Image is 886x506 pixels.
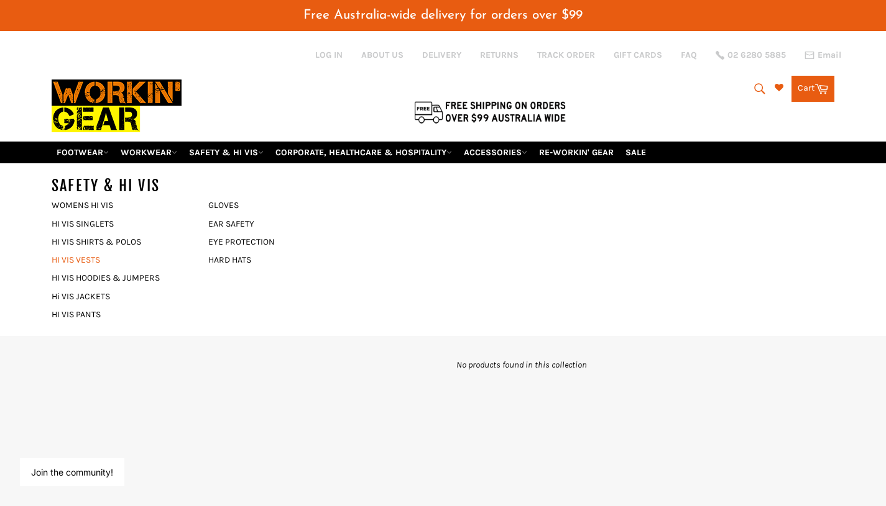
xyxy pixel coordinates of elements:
[361,49,404,61] a: ABOUT US
[614,49,662,61] a: GIFT CARDS
[45,305,196,323] a: HI VIS PANTS
[45,251,196,269] a: HI VIS VESTS
[270,142,457,163] a: CORPORATE, HEALTHCARE & HOSPITALITY
[184,142,269,163] a: SAFETY & HI VIS
[31,467,113,477] button: Join the community!
[791,76,834,102] a: Cart
[727,51,786,60] span: 02 6280 5885
[45,269,196,287] a: HI VIS HOODIES & JUMPERS
[116,142,182,163] a: WORKWEAR
[681,49,697,61] a: FAQ
[412,99,568,125] img: Flat $9.95 shipping Australia wide
[52,142,114,163] a: FOOTWEAR
[202,233,353,251] a: EYE PROTECTION
[716,51,786,60] a: 02 6280 5885
[45,215,196,233] a: HI VIS SINGLETS
[202,251,353,269] a: HARD HATS
[456,359,587,370] em: No products found in this collection
[303,9,583,22] span: Free Australia-wide delivery for orders over $99
[52,176,208,196] h5: SAFETY & HI VIS
[45,233,196,251] a: HI VIS SHIRTS & POLOS
[534,142,619,163] a: RE-WORKIN' GEAR
[621,142,651,163] a: SALE
[805,50,841,60] a: Email
[202,196,353,214] a: GLOVES
[422,49,461,61] a: DELIVERY
[818,51,841,60] span: Email
[52,71,182,141] img: Workin Gear leaders in Workwear, Safety Boots, PPE, Uniforms. Australia's No.1 in Workwear
[45,287,196,305] a: Hi VIS JACKETS
[45,196,196,214] a: WOMENS HI VIS
[459,142,532,163] a: ACCESSORIES
[480,49,519,61] a: RETURNS
[315,50,343,60] a: Log in
[537,49,595,61] a: TRACK ORDER
[202,215,353,233] a: EAR SAFETY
